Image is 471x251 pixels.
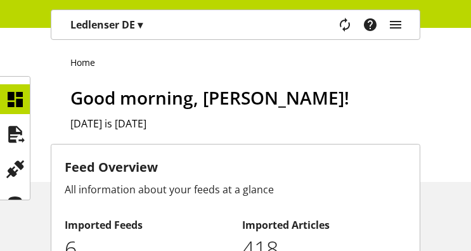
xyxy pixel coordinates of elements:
h2: [DATE] is [DATE] [70,116,420,131]
h3: Feed Overview [65,158,406,177]
p: Ledlenser DE [70,17,143,32]
div: All information about your feeds at a glance [65,182,406,197]
h2: Imported Feeds [65,217,229,233]
nav: main navigation [51,10,420,40]
span: ▾ [138,18,143,32]
h2: Imported Articles [242,217,406,233]
span: Good morning, [PERSON_NAME]! [70,86,349,110]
